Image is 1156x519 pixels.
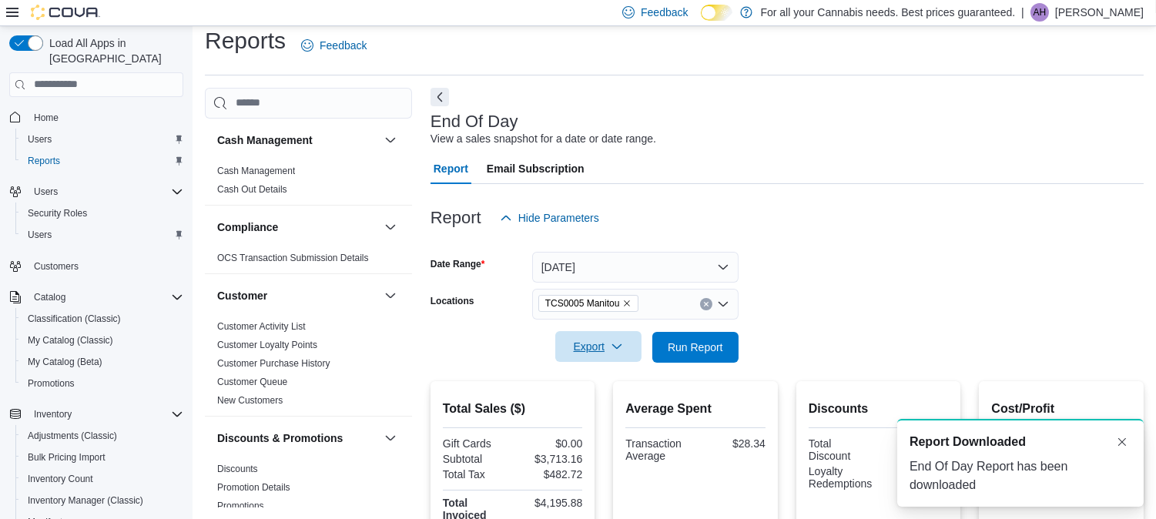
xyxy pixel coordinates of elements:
h2: Average Spent [625,400,766,418]
a: My Catalog (Beta) [22,353,109,371]
span: Customer Purchase History [217,357,330,370]
button: Open list of options [717,298,729,310]
button: Users [15,224,189,246]
button: Compliance [381,218,400,236]
a: Customer Purchase History [217,358,330,369]
button: My Catalog (Classic) [15,330,189,351]
a: Discounts [217,464,258,474]
button: Security Roles [15,203,189,224]
h3: Customer [217,288,267,303]
a: Users [22,130,58,149]
a: Users [22,226,58,244]
div: Compliance [205,249,412,273]
a: New Customers [217,395,283,406]
a: Promotions [22,374,81,393]
button: Users [3,181,189,203]
span: Inventory Manager (Classic) [22,491,183,510]
div: Subtotal [443,453,510,465]
span: Report Downloaded [910,433,1026,451]
div: Ashton Hanlon [1030,3,1049,22]
button: Users [28,182,64,201]
h3: Report [431,209,481,227]
button: Inventory Count [15,468,189,490]
span: OCS Transaction Submission Details [217,252,369,264]
a: Reports [22,152,66,170]
p: For all your Cannabis needs. Best prices guaranteed. [760,3,1015,22]
span: My Catalog (Beta) [28,356,102,368]
button: Clear input [700,298,712,310]
div: $3,713.16 [516,453,583,465]
span: Users [28,133,52,146]
span: Customer Activity List [217,320,306,333]
span: Security Roles [28,207,87,219]
button: Discounts & Promotions [381,429,400,447]
span: Users [28,182,183,201]
span: Bulk Pricing Import [22,448,183,467]
a: Inventory Manager (Classic) [22,491,149,510]
span: Email Subscription [487,153,585,184]
div: Cash Management [205,162,412,205]
span: Inventory Count [22,470,183,488]
button: Dismiss toast [1113,433,1131,451]
div: Customer [205,317,412,416]
span: Inventory Count [28,473,93,485]
a: Bulk Pricing Import [22,448,112,467]
input: Dark Mode [701,5,733,21]
label: Date Range [431,258,485,270]
div: Loyalty Redemptions [809,465,876,490]
button: Home [3,106,189,129]
p: [PERSON_NAME] [1055,3,1144,22]
h3: Discounts & Promotions [217,430,343,446]
button: Inventory [28,405,78,424]
span: Feedback [641,5,688,20]
span: Adjustments (Classic) [28,430,117,442]
a: OCS Transaction Submission Details [217,253,369,263]
span: Reports [22,152,183,170]
span: Home [34,112,59,124]
button: Bulk Pricing Import [15,447,189,468]
button: Cash Management [217,132,378,148]
div: $28.34 [699,437,766,450]
span: Load All Apps in [GEOGRAPHIC_DATA] [43,35,183,66]
button: Compliance [217,219,378,235]
div: Total Discount [809,437,876,462]
span: Export [565,331,632,362]
span: Users [22,130,183,149]
span: Security Roles [22,204,183,223]
span: Classification (Classic) [28,313,121,325]
span: My Catalog (Classic) [28,334,113,347]
div: $0.00 [516,437,583,450]
button: Adjustments (Classic) [15,425,189,447]
div: $4,195.88 [516,497,583,509]
div: $482.72 [516,468,583,480]
div: End Of Day Report has been downloaded [910,457,1131,494]
button: My Catalog (Beta) [15,351,189,373]
a: Feedback [295,30,373,61]
a: Promotion Details [217,482,290,493]
span: Feedback [320,38,367,53]
button: Next [431,88,449,106]
span: Reports [28,155,60,167]
button: Discounts & Promotions [217,430,378,446]
span: Customers [34,260,79,273]
a: Customer Loyalty Points [217,340,317,350]
div: Notification [910,433,1131,451]
h2: Discounts [809,400,949,418]
button: Customer [217,288,378,303]
button: Reports [15,150,189,172]
button: Catalog [3,286,189,308]
a: Home [28,109,65,127]
span: Cash Out Details [217,183,287,196]
button: Promotions [15,373,189,394]
span: TCS0005 Manitou [538,295,639,312]
div: Gift Cards [443,437,510,450]
span: Users [28,229,52,241]
span: Adjustments (Classic) [22,427,183,445]
h2: Cost/Profit [991,400,1131,418]
div: Total Tax [443,468,510,480]
a: Classification (Classic) [22,310,127,328]
a: Customer Activity List [217,321,306,332]
a: Promotions [217,501,264,511]
h1: Reports [205,25,286,56]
